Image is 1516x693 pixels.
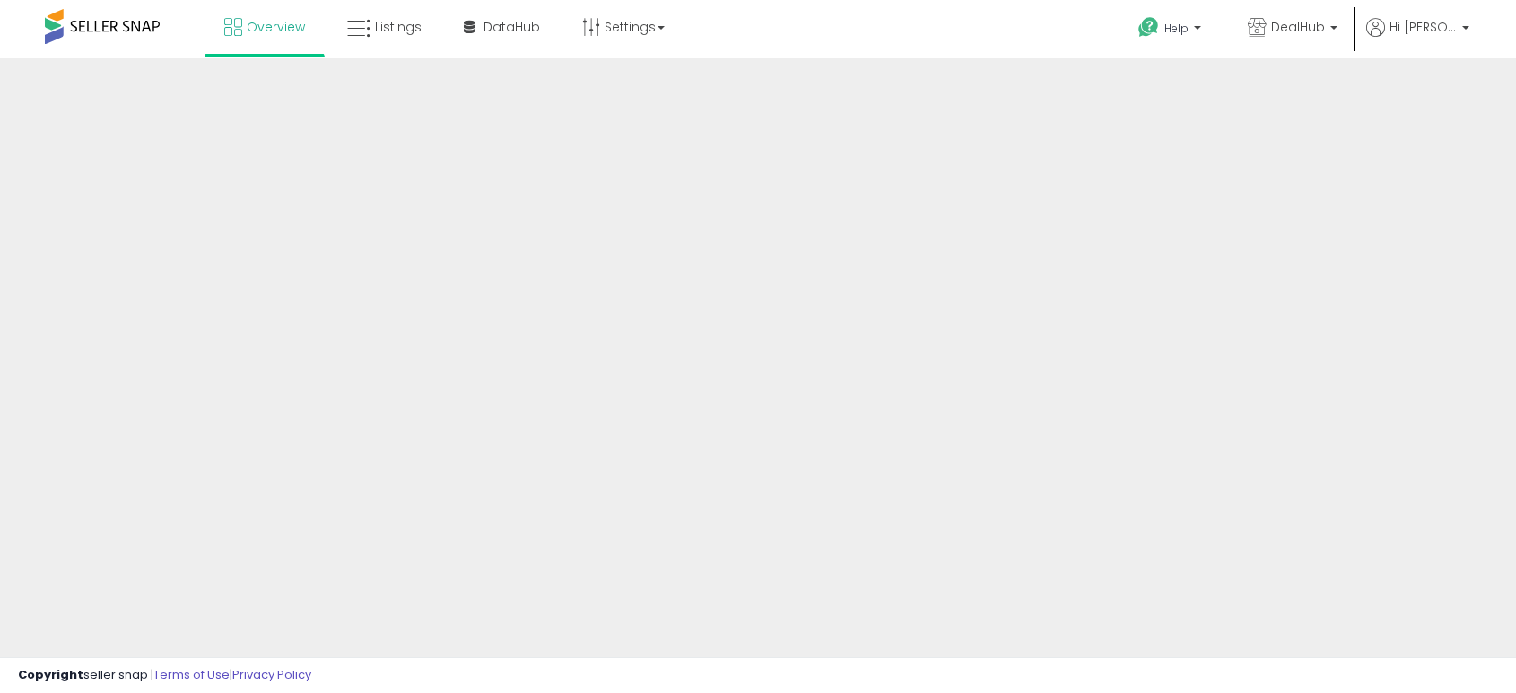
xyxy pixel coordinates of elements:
span: Listings [375,18,422,36]
div: seller snap | | [18,667,311,684]
span: DataHub [484,18,540,36]
a: Hi [PERSON_NAME] [1366,18,1469,58]
a: Privacy Policy [232,666,311,683]
span: Overview [247,18,305,36]
strong: Copyright [18,666,83,683]
a: Help [1124,3,1219,58]
span: Hi [PERSON_NAME] [1390,18,1457,36]
span: DealHub [1271,18,1325,36]
a: Terms of Use [153,666,230,683]
span: Help [1164,21,1189,36]
i: Get Help [1137,16,1160,39]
